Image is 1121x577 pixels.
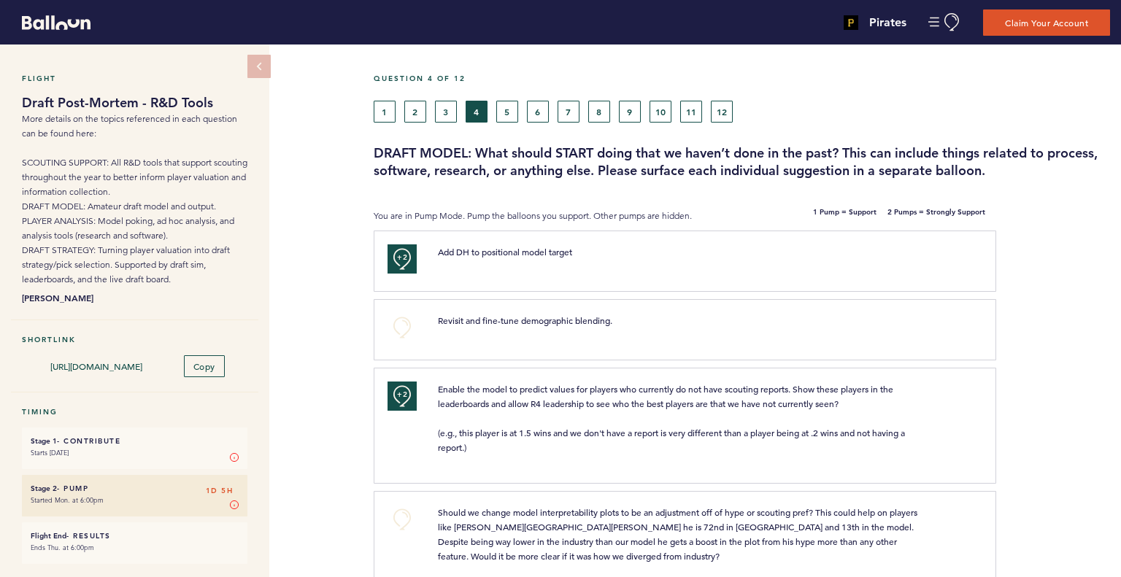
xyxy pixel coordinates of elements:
[887,209,985,223] b: 2 Pumps = Strongly Support
[397,387,407,402] span: +2
[22,335,247,344] h5: Shortlink
[438,246,572,257] span: Add DH to positional model target
[813,209,877,223] b: 1 Pump = Support
[711,101,733,123] button: 12
[527,101,549,123] button: 6
[22,74,247,83] h5: Flight
[184,355,225,377] button: Copy
[193,360,215,372] span: Copy
[374,209,736,223] p: You are in Pump Mode. Pump the balloons you support. Other pumps are hidden.
[22,15,90,30] svg: Balloon
[31,543,94,552] time: Ends Thu. at 6:00pm
[374,101,396,123] button: 1
[928,13,961,31] button: Manage Account
[588,101,610,123] button: 8
[397,250,407,265] span: +2
[983,9,1110,36] button: Claim Your Account
[31,495,104,505] time: Started Mon. at 6:00pm
[31,484,239,493] h6: - Pump
[388,382,417,411] button: +2
[438,314,612,326] span: Revisit and fine-tune demographic blending.
[558,101,579,123] button: 7
[22,94,247,112] h1: Draft Post-Mortem - R&D Tools
[31,484,57,493] small: Stage 2
[404,101,426,123] button: 2
[438,506,920,562] span: Should we change model interpretability plots to be an adjustment off of hype or scouting pref? T...
[31,436,239,446] h6: - Contribute
[496,101,518,123] button: 5
[22,290,247,305] b: [PERSON_NAME]
[22,113,247,284] span: More details on the topics referenced in each question can be found here: SCOUTING SUPPORT: All R...
[619,101,641,123] button: 9
[374,144,1110,179] h3: DRAFT MODEL: What should START doing that we haven’t done in the past? This can include things re...
[31,436,57,446] small: Stage 1
[869,14,906,31] h4: Pirates
[31,531,66,541] small: Flight End
[466,101,488,123] button: 4
[388,244,417,274] button: +2
[31,448,69,457] time: Starts [DATE]
[650,101,671,123] button: 10
[435,101,457,123] button: 3
[31,531,239,541] h6: - Results
[22,407,247,417] h5: Timing
[206,484,234,498] span: 1D 5H
[11,15,90,30] a: Balloon
[374,74,1110,83] h5: Question 4 of 12
[680,101,702,123] button: 11
[438,383,907,453] span: Enable the model to predict values for players who currently do not have scouting reports. Show t...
